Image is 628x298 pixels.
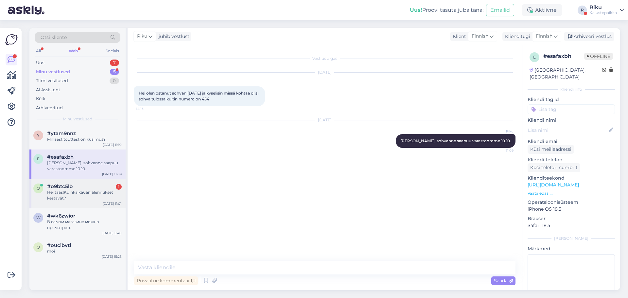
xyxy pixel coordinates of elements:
div: Tiimi vestlused [36,78,68,84]
div: Hei taas!Kuinka kauan alennukset kestävät? [47,189,122,201]
p: Kliendi tag'id [528,96,615,103]
span: w [36,215,41,220]
div: 1 [116,184,122,190]
div: # esafaxbh [543,52,584,60]
div: [DATE] 11:10 [103,142,122,147]
div: Proovi tasuta juba täna: [410,6,483,14]
a: [URL][DOMAIN_NAME] [528,182,579,188]
button: Emailid [486,4,514,16]
div: Uus [36,60,44,66]
p: iPhone OS 18.5 [528,206,615,213]
div: Arhiveeri vestlus [564,32,614,41]
div: Küsi meiliaadressi [528,145,574,154]
div: Web [67,47,79,55]
b: Uus! [410,7,422,13]
div: Arhiveeritud [36,105,63,111]
span: #esafaxbh [47,154,74,160]
div: [DATE] [134,117,515,123]
span: Riku [137,33,147,40]
span: e [533,55,536,60]
div: Kõik [36,96,45,102]
div: Aktiivne [522,4,562,16]
p: Klienditeekond [528,175,615,182]
p: Kliendi email [528,138,615,145]
p: Operatsioonisüsteem [528,199,615,206]
div: 5 [110,69,119,75]
div: [PERSON_NAME], sohvanne saapuu varastoomme 10.10. [47,160,122,172]
div: [DATE] 11:01 [103,201,122,206]
input: Lisa nimi [528,127,607,134]
span: [PERSON_NAME], sohvanne saapuu varastoomme 10.10. [400,138,511,143]
span: #wk6zwior [47,213,75,219]
span: Offline [584,53,613,60]
div: Kalustepaikka [589,10,617,15]
p: Kliendi telefon [528,156,615,163]
div: В самом магазине можно прсмотреть [47,219,122,231]
p: Vaata edasi ... [528,190,615,196]
div: [PERSON_NAME] [528,236,615,241]
div: All [35,47,42,55]
div: 0 [110,78,119,84]
div: [DATE] 11:09 [102,172,122,177]
div: Riku [589,5,617,10]
div: [DATE] 15:25 [102,254,122,259]
div: Vestlus algas [134,56,515,61]
div: Socials [104,47,120,55]
span: #ytam9nnz [47,131,76,136]
div: Küsi telefoninumbrit [528,163,580,172]
div: [DATE] [134,69,515,75]
p: Safari 18.5 [528,222,615,229]
p: Kliendi nimi [528,117,615,124]
div: [GEOGRAPHIC_DATA], [GEOGRAPHIC_DATA] [530,67,602,80]
div: juhib vestlust [156,33,189,40]
div: 7 [110,60,119,66]
div: Klient [450,33,466,40]
span: Otsi kliente [41,34,67,41]
span: y [37,133,40,138]
div: Privaatne kommentaar [134,276,198,285]
span: o [37,245,40,250]
span: Hei olen ostanut sohvan [DATE] ja kyselisin missä kohtaa olisi sohva tulossa kuitin numero on 454 [139,91,259,101]
div: Millisest toottest on küsimus? [47,136,122,142]
p: Märkmed [528,245,615,252]
div: Kliendi info [528,86,615,92]
span: Riku [489,129,514,134]
span: Finnish [536,33,552,40]
span: e [37,156,40,161]
img: Askly Logo [5,33,18,46]
span: #oucibvti [47,242,71,248]
div: R [578,6,587,15]
div: AI Assistent [36,87,60,93]
div: Minu vestlused [36,69,70,75]
span: Finnish [472,33,488,40]
p: Brauser [528,215,615,222]
span: #o9btc5lb [47,184,73,189]
span: Saada [494,278,513,284]
a: RikuKalustepaikka [589,5,624,15]
input: Lisa tag [528,104,615,114]
div: moi [47,248,122,254]
div: [DATE] 5:40 [102,231,122,236]
span: 14:13 [136,106,161,111]
span: o [37,186,40,191]
span: 11:09 [489,148,514,153]
div: Klienditugi [502,33,530,40]
span: Minu vestlused [63,116,92,122]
